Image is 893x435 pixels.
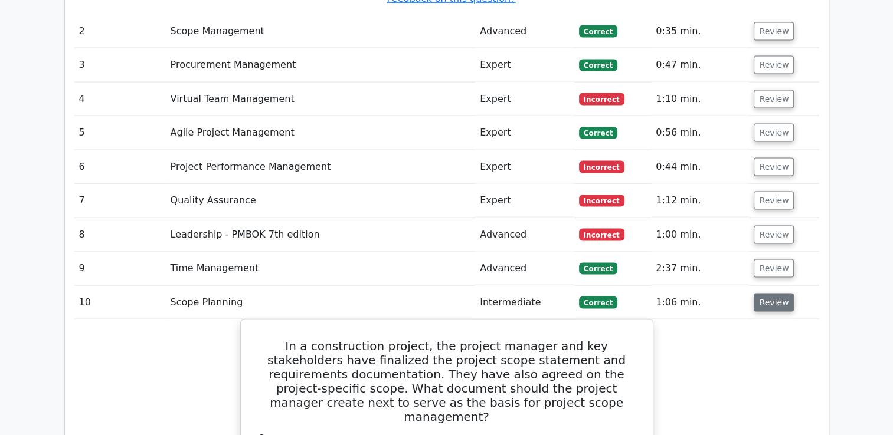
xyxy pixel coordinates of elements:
[74,218,166,252] td: 8
[579,60,617,71] span: Correct
[74,286,166,319] td: 10
[166,48,476,82] td: Procurement Management
[651,184,749,218] td: 1:12 min.
[579,25,617,37] span: Correct
[754,56,794,74] button: Review
[579,229,624,240] span: Incorrect
[74,116,166,150] td: 5
[166,150,476,184] td: Project Performance Management
[166,116,476,150] td: Agile Project Management
[579,161,624,173] span: Incorrect
[475,252,574,285] td: Advanced
[579,93,624,105] span: Incorrect
[754,226,794,244] button: Review
[651,252,749,285] td: 2:37 min.
[754,192,794,210] button: Review
[651,15,749,48] td: 0:35 min.
[74,83,166,116] td: 4
[166,252,476,285] td: Time Management
[166,184,476,218] td: Quality Assurance
[754,124,794,142] button: Review
[166,15,476,48] td: Scope Management
[475,184,574,218] td: Expert
[475,286,574,319] td: Intermediate
[651,48,749,82] td: 0:47 min.
[475,15,574,48] td: Advanced
[579,195,624,207] span: Incorrect
[255,339,639,424] h5: In a construction project, the project manager and key stakeholders have finalized the project sc...
[754,90,794,108] button: Review
[651,116,749,150] td: 0:56 min.
[754,294,794,312] button: Review
[579,296,617,308] span: Correct
[166,83,476,116] td: Virtual Team Management
[74,150,166,184] td: 6
[651,150,749,184] td: 0:44 min.
[475,116,574,150] td: Expert
[651,83,749,116] td: 1:10 min.
[166,218,476,252] td: Leadership - PMBOK 7th edition
[651,218,749,252] td: 1:00 min.
[475,48,574,82] td: Expert
[651,286,749,319] td: 1:06 min.
[74,48,166,82] td: 3
[74,15,166,48] td: 2
[475,150,574,184] td: Expert
[579,263,617,275] span: Correct
[754,158,794,176] button: Review
[579,127,617,139] span: Correct
[754,259,794,278] button: Review
[74,184,166,218] td: 7
[74,252,166,285] td: 9
[754,22,794,41] button: Review
[475,218,574,252] td: Advanced
[166,286,476,319] td: Scope Planning
[475,83,574,116] td: Expert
